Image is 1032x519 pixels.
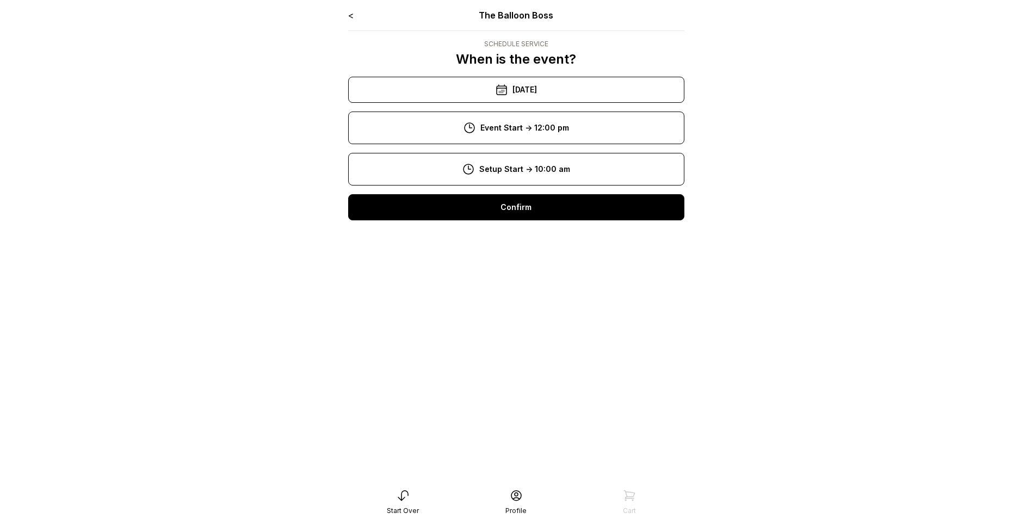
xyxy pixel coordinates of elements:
div: Confirm [348,194,684,220]
p: When is the event? [456,51,576,68]
div: Cart [623,506,636,515]
a: < [348,10,354,21]
div: Profile [505,506,527,515]
div: Start Over [387,506,419,515]
div: [DATE] [348,77,684,103]
div: The Balloon Boss [415,9,617,22]
div: Schedule Service [456,40,576,48]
